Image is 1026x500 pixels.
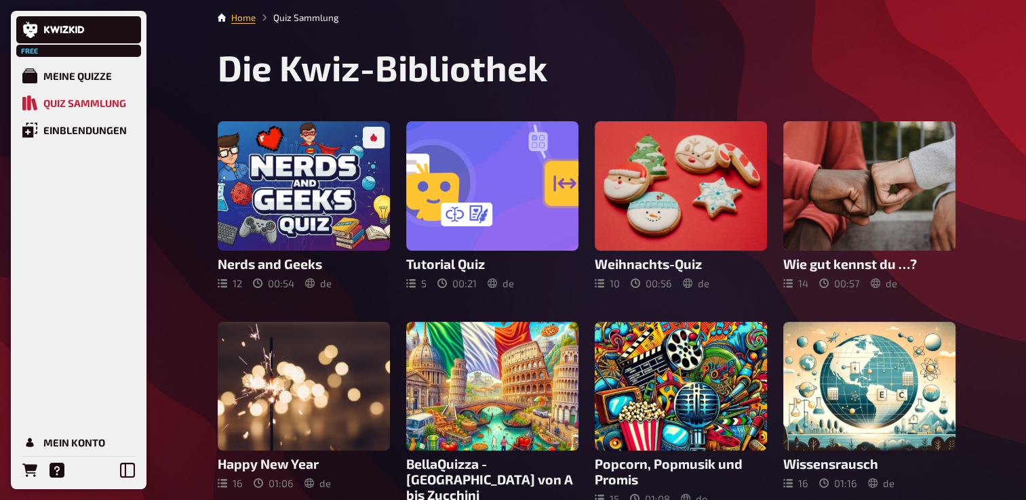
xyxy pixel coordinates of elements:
h1: Die Kwiz-Bibliothek [218,46,955,89]
div: Einblendungen [43,124,127,136]
div: 00 : 56 [631,277,672,289]
a: Bestellungen [16,457,43,484]
div: Mein Konto [43,436,105,449]
div: 5 [406,277,427,289]
a: Wie gut kennst du …?1400:57de [783,121,955,289]
div: de [488,277,514,289]
h3: Wissensrausch [783,456,955,472]
a: Tutorial Quiz500:21de [406,121,578,289]
h3: Happy New Year [218,456,390,472]
div: de [871,277,897,289]
div: Quiz Sammlung [43,97,126,109]
div: 01 : 06 [254,477,294,489]
h3: Tutorial Quiz [406,256,578,272]
div: Meine Quizze [43,70,112,82]
div: 10 [595,277,620,289]
a: Nerds and Geeks1200:54de [218,121,390,289]
a: Hilfe [43,457,71,484]
div: 14 [783,277,808,289]
h3: Popcorn, Popmusik und Promis [595,456,767,487]
h3: Nerds and Geeks [218,256,390,272]
a: Quiz Sammlung [16,89,141,117]
div: de [683,277,709,289]
div: 16 [218,477,243,489]
div: 00 : 21 [437,277,477,289]
a: Einblendungen [16,117,141,144]
li: Quiz Sammlung [256,11,339,24]
div: 00 : 54 [253,277,294,289]
li: Home [231,11,256,24]
a: Weihnachts-Quiz1000:56de [595,121,767,289]
a: Mein Konto [16,429,141,456]
a: Meine Quizze [16,62,141,89]
span: Free [18,47,42,55]
div: de [305,277,332,289]
a: Home [231,12,256,23]
div: 01 : 16 [819,477,857,489]
div: 12 [218,277,242,289]
div: de [304,477,331,489]
div: 16 [783,477,808,489]
div: de [868,477,894,489]
div: 00 : 57 [819,277,860,289]
h3: Wie gut kennst du …? [783,256,955,272]
h3: Weihnachts-Quiz [595,256,767,272]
